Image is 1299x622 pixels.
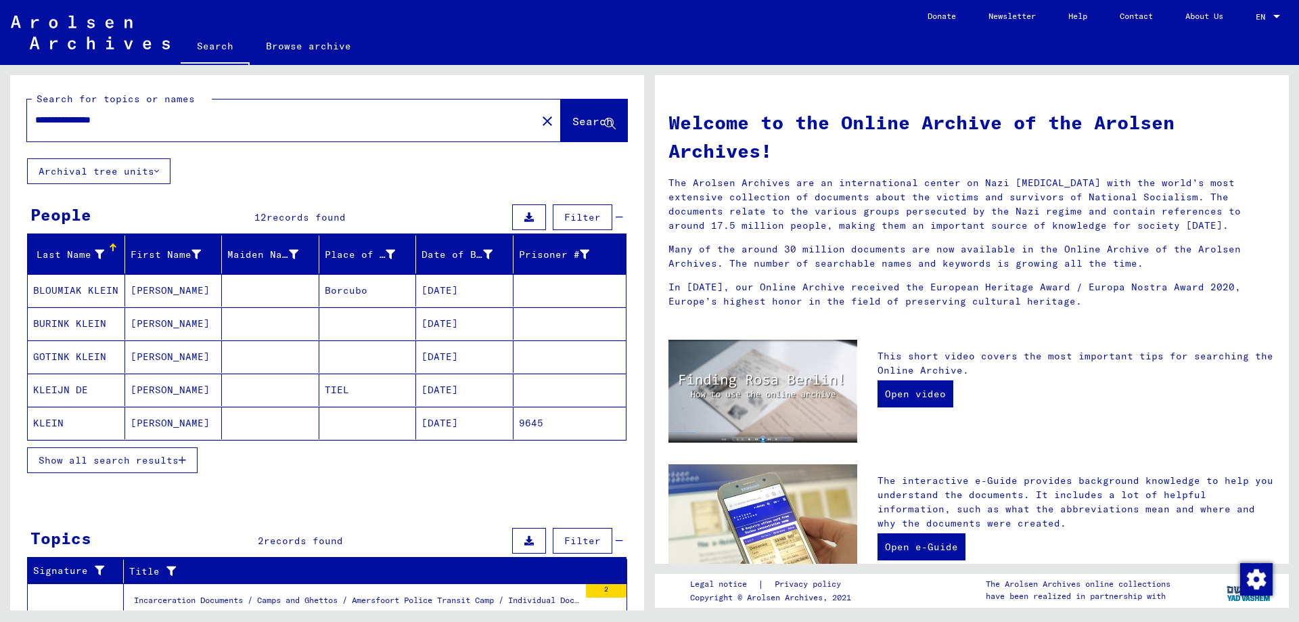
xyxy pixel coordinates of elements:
[514,407,626,439] mat-cell: 9645
[250,30,367,62] a: Browse archive
[519,244,610,265] div: Prisoner #
[572,114,613,128] span: Search
[28,340,125,373] mat-cell: GOTINK KLEIN
[258,535,264,547] span: 2
[1240,563,1273,596] img: Change consent
[28,274,125,307] mat-cell: BLOUMIAK KLEIN
[690,577,857,592] div: |
[125,374,223,406] mat-cell: [PERSON_NAME]
[325,244,416,265] div: Place of Birth
[134,594,579,613] div: Incarceration Documents / Camps and Ghettos / Amersfoort Police Transit Camp / Individual Documen...
[37,93,195,105] mat-label: Search for topics or names
[125,274,223,307] mat-cell: [PERSON_NAME]
[986,590,1170,602] p: have been realized in partnership with
[33,244,124,265] div: Last Name
[416,307,514,340] mat-cell: [DATE]
[319,374,417,406] mat-cell: TIEL
[39,454,179,466] span: Show all search results
[668,280,1275,309] p: In [DATE], our Online Archive received the European Heritage Award / Europa Nostra Award 2020, Eu...
[416,374,514,406] mat-cell: [DATE]
[564,211,601,223] span: Filter
[27,447,198,473] button: Show all search results
[30,526,91,550] div: Topics
[878,349,1275,378] p: This short video covers the most important tips for searching the Online Archive.
[668,242,1275,271] p: Many of the around 30 million documents are now available in the Online Archive of the Arolsen Ar...
[668,176,1275,233] p: The Arolsen Archives are an international center on Nazi [MEDICAL_DATA] with the world’s most ext...
[222,236,319,273] mat-header-cell: Maiden Name
[1256,12,1271,22] span: EN
[264,535,343,547] span: records found
[28,407,125,439] mat-cell: KLEIN
[553,528,612,554] button: Filter
[319,236,417,273] mat-header-cell: Place of Birth
[564,535,601,547] span: Filter
[421,248,493,262] div: Date of Birth
[878,474,1275,531] p: The interactive e-Guide provides background knowledge to help you understand the documents. It in...
[125,236,223,273] mat-header-cell: First Name
[668,340,857,443] img: video.jpg
[227,244,319,265] div: Maiden Name
[416,236,514,273] mat-header-cell: Date of Birth
[416,340,514,373] mat-cell: [DATE]
[421,244,513,265] div: Date of Birth
[254,211,267,223] span: 12
[319,274,417,307] mat-cell: Borcubo
[586,584,626,598] div: 2
[1224,573,1275,607] img: yv_logo.png
[878,380,953,407] a: Open video
[125,307,223,340] mat-cell: [PERSON_NAME]
[1239,562,1272,595] div: Change consent
[28,236,125,273] mat-header-cell: Last Name
[33,248,104,262] div: Last Name
[30,202,91,227] div: People
[325,248,396,262] div: Place of Birth
[11,16,170,49] img: Arolsen_neg.svg
[986,578,1170,590] p: The Arolsen Archives online collections
[27,158,170,184] button: Archival tree units
[514,236,626,273] mat-header-cell: Prisoner #
[129,560,610,582] div: Title
[129,564,593,579] div: Title
[764,577,857,592] a: Privacy policy
[534,107,561,134] button: Clear
[131,244,222,265] div: First Name
[668,108,1275,165] h1: Welcome to the Online Archive of the Arolsen Archives!
[416,274,514,307] mat-cell: [DATE]
[33,564,106,578] div: Signature
[181,30,250,65] a: Search
[33,560,123,582] div: Signature
[125,407,223,439] mat-cell: [PERSON_NAME]
[28,307,125,340] mat-cell: BURINK KLEIN
[267,211,346,223] span: records found
[416,407,514,439] mat-cell: [DATE]
[690,592,857,604] p: Copyright © Arolsen Archives, 2021
[227,248,298,262] div: Maiden Name
[125,340,223,373] mat-cell: [PERSON_NAME]
[690,577,758,592] a: Legal notice
[28,374,125,406] mat-cell: KLEIJN DE
[553,204,612,230] button: Filter
[519,248,590,262] div: Prisoner #
[131,248,202,262] div: First Name
[668,464,857,590] img: eguide.jpg
[561,99,627,141] button: Search
[539,113,555,129] mat-icon: close
[878,533,965,560] a: Open e-Guide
